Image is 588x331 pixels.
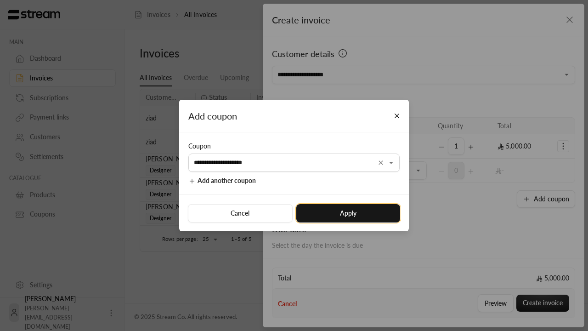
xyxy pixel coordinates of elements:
[188,110,237,121] span: Add coupon
[188,142,400,151] div: Coupon
[386,157,397,168] button: Open
[198,177,256,184] span: Add another coupon
[389,108,405,124] button: Close
[375,157,386,168] button: Clear
[296,204,400,223] button: Apply
[188,204,292,223] button: Cancel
